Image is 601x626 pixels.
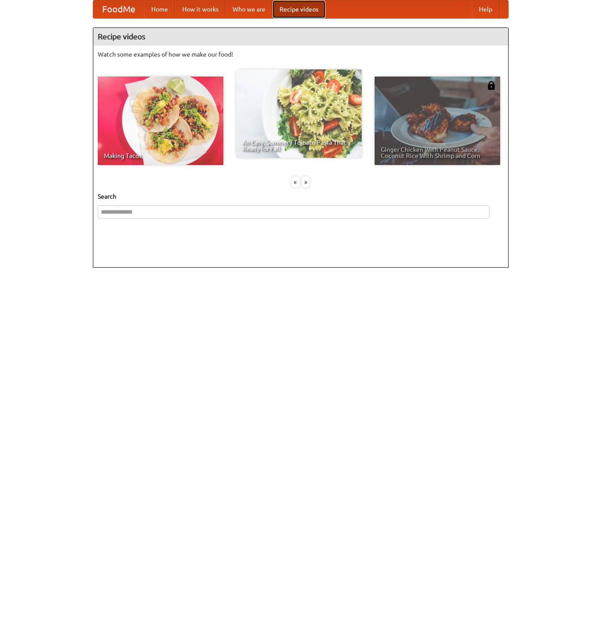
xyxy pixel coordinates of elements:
p: Watch some examples of how we make our food! [98,50,504,59]
span: An Easy, Summery Tomato Pasta That's Ready for Fall [242,139,356,152]
a: FoodMe [93,0,144,18]
a: Who we are [226,0,272,18]
span: Making Tacos [104,153,217,159]
a: How it works [175,0,226,18]
img: 483408.png [487,81,496,90]
h5: Search [98,192,504,201]
a: Recipe videos [272,0,325,18]
a: An Easy, Summery Tomato Pasta That's Ready for Fall [236,69,362,158]
a: Help [472,0,499,18]
a: Home [144,0,175,18]
h4: Recipe videos [93,28,508,46]
a: Making Tacos [98,77,223,165]
div: » [302,177,310,188]
div: « [291,177,299,188]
